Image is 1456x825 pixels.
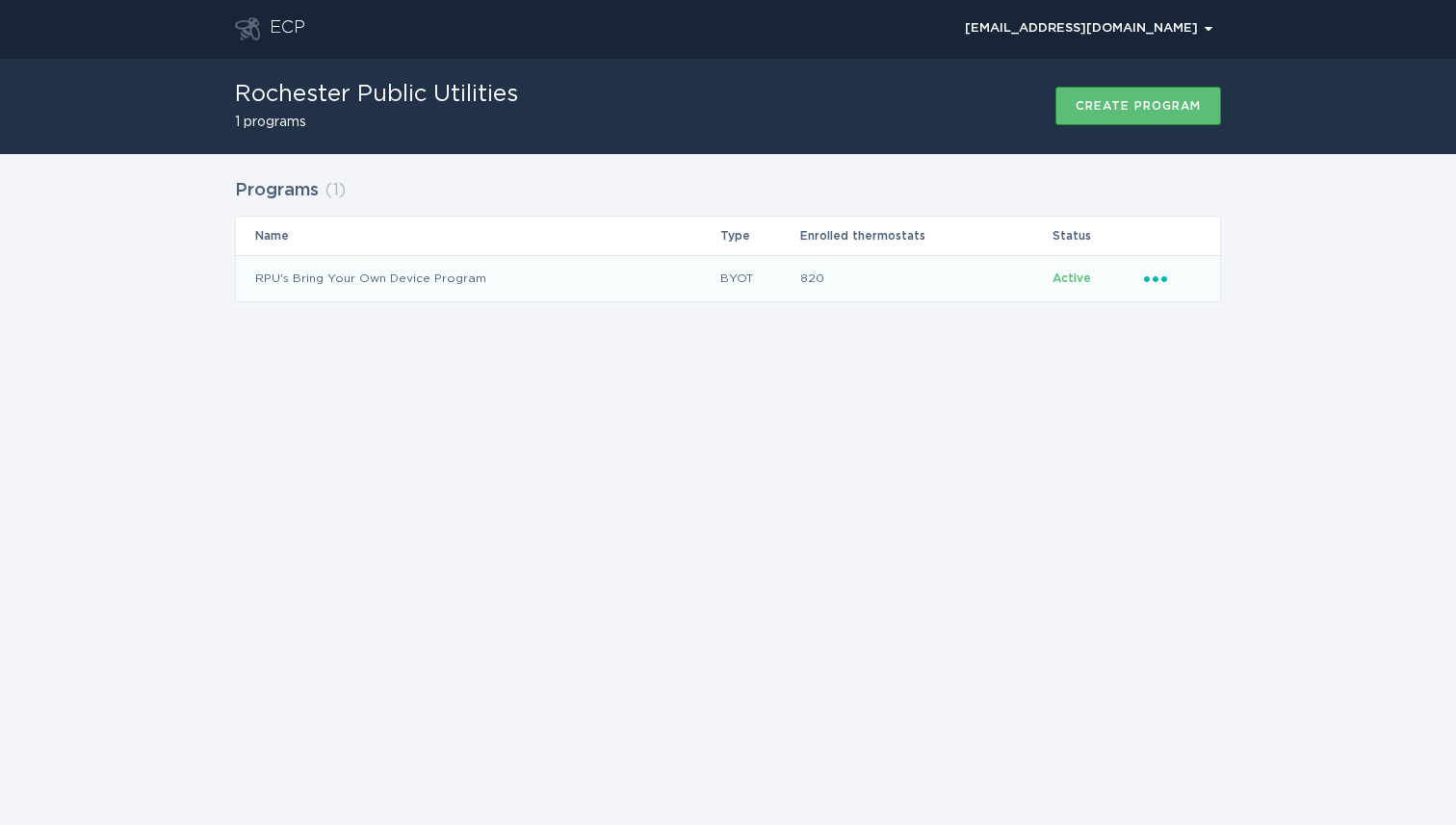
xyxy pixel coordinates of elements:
td: RPU's Bring Your Own Device Program [236,255,719,301]
button: Go to dashboard [235,17,260,40]
tr: Table Headers [236,217,1220,255]
div: ECP [270,17,305,40]
span: Active [1053,272,1091,284]
span: ( 1 ) [325,182,346,199]
th: Status [1052,217,1143,255]
th: Name [236,217,719,255]
h2: Programs [235,173,319,208]
td: BYOT [719,255,800,301]
div: Create program [1076,100,1201,112]
div: Popover menu [956,14,1221,43]
th: Type [719,217,800,255]
td: 820 [799,255,1052,301]
button: Create program [1055,87,1221,125]
h2: 1 programs [235,116,518,129]
h1: Rochester Public Utilities [235,83,518,106]
div: Popover menu [1144,268,1201,289]
th: Enrolled thermostats [799,217,1052,255]
div: [EMAIL_ADDRESS][DOMAIN_NAME] [965,23,1212,35]
button: Open user account details [956,14,1221,43]
tr: c5ab84e6e6c940ebb8ab64974f1a07b1 [236,255,1220,301]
